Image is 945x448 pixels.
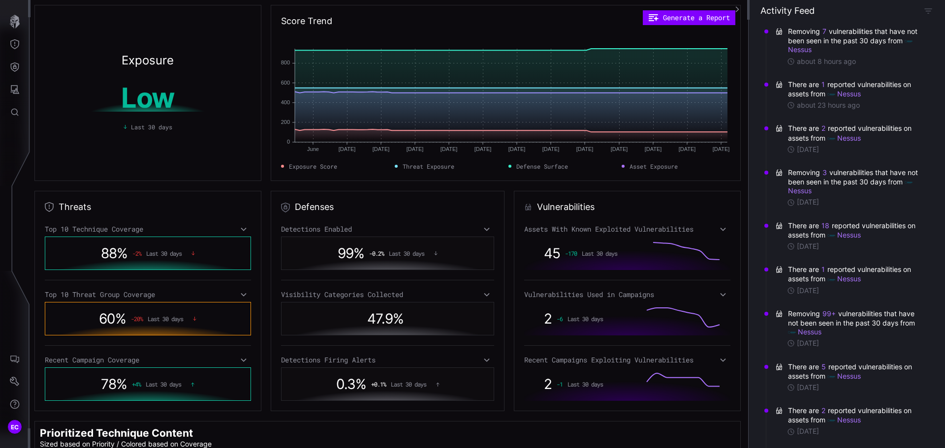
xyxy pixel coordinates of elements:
span: There are reported vulnerabilities on assets from [788,123,923,142]
time: about 8 hours ago [797,57,856,66]
span: There are reported vulnerabilities on assets from [788,80,923,98]
span: Removing vulnerabilities that have not been seen in the past 30 days from [788,168,923,196]
text: 200 [281,119,290,125]
button: 7 [822,27,827,36]
div: Vulnerabilities Used in Campaigns [524,290,730,299]
div: Recent Campaigns Exploiting Vulnerabilities [524,356,730,364]
button: 2 [821,123,826,133]
a: Nessus [788,36,914,54]
div: Recent Campaign Coverage [45,356,251,364]
img: Nessus Pro [827,135,835,143]
img: Nessus Pro [788,329,796,336]
span: Last 30 days [146,381,181,388]
span: Last 30 days [148,315,183,322]
div: Assets With Known Exploited Vulnerabilities [524,225,730,234]
text: [DATE] [441,146,458,152]
time: about 23 hours ago [797,101,860,110]
span: 0.3 % [336,376,366,392]
span: There are reported vulnerabilities on assets from [788,265,923,283]
span: Last 30 days [567,381,603,388]
text: [DATE] [611,146,628,152]
a: Nessus [827,134,861,142]
a: Nessus [788,328,821,336]
span: Last 30 days [131,122,172,131]
button: 2 [821,406,826,416]
span: Removing vulnerabilities that have not been seen in the past 30 days from [788,27,923,55]
h2: Defenses [295,201,334,213]
button: 5 [821,362,826,372]
span: 47.9 % [367,310,404,327]
a: Nessus [827,274,861,283]
time: [DATE] [797,198,819,207]
span: 2 [544,310,552,327]
img: Nessus Pro [905,179,913,186]
span: 60 % [99,310,126,327]
div: Detections Enabled [281,225,494,234]
text: 0 [287,139,290,145]
text: [DATE] [679,146,696,152]
span: EC [11,422,19,432]
h2: Threats [59,201,91,213]
span: 2 [544,376,552,392]
span: 88 % [101,245,127,262]
button: Generate a Report [643,10,735,25]
button: 18 [821,221,830,231]
div: Top 10 Threat Group Coverage [45,290,251,299]
span: -2 % [132,250,141,257]
text: [DATE] [713,146,730,152]
span: Defense Surface [516,162,568,171]
span: Exposure Score [289,162,337,171]
span: Last 30 days [567,315,603,322]
button: EC [0,416,29,438]
h1: Low [55,84,240,112]
button: 3 [822,168,827,178]
a: Nessus [827,231,861,239]
span: -20 % [131,315,143,322]
button: 1 [821,80,825,90]
text: [DATE] [407,146,424,152]
img: Nessus Pro [827,90,835,98]
img: Nessus Pro [827,232,835,239]
span: + 0.1 % [371,381,386,388]
text: [DATE] [508,146,526,152]
a: Nessus [788,178,914,195]
a: Nessus [827,416,861,424]
a: Nessus [827,90,861,98]
text: 800 [281,60,290,65]
span: There are reported vulnerabilities on assets from [788,362,923,381]
time: [DATE] [797,339,819,348]
text: [DATE] [542,146,560,152]
h2: Prioritized Technique Content [40,426,735,440]
h2: Score Trend [281,15,332,27]
span: 99 % [338,245,364,262]
span: -0.2 % [369,250,384,257]
span: There are reported vulnerabilities on assets from [788,406,923,424]
span: -170 [565,250,577,257]
time: [DATE] [797,383,819,392]
span: Removing vulnerabilities that have not been seen in the past 30 days from [788,309,923,337]
span: Last 30 days [582,250,617,257]
img: Nessus Pro [827,373,835,381]
span: + 4 % [132,381,141,388]
span: -1 [557,381,563,388]
text: 400 [281,99,290,105]
text: [DATE] [645,146,662,152]
span: Threat Exposure [403,162,454,171]
img: Nessus Pro [827,417,835,424]
span: 45 [544,245,560,262]
span: -6 [557,315,563,322]
a: Nessus [827,372,861,380]
time: [DATE] [797,427,819,436]
time: [DATE] [797,145,819,154]
button: 1 [821,265,825,274]
span: 78 % [101,376,127,392]
text: [DATE] [373,146,390,152]
text: [DATE] [339,146,356,152]
img: Nessus Pro [827,276,835,284]
div: Top 10 Technique Coverage [45,225,251,234]
text: 600 [281,80,290,86]
text: [DATE] [474,146,492,152]
text: [DATE] [576,146,594,152]
text: June [307,146,319,152]
time: [DATE] [797,242,819,251]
